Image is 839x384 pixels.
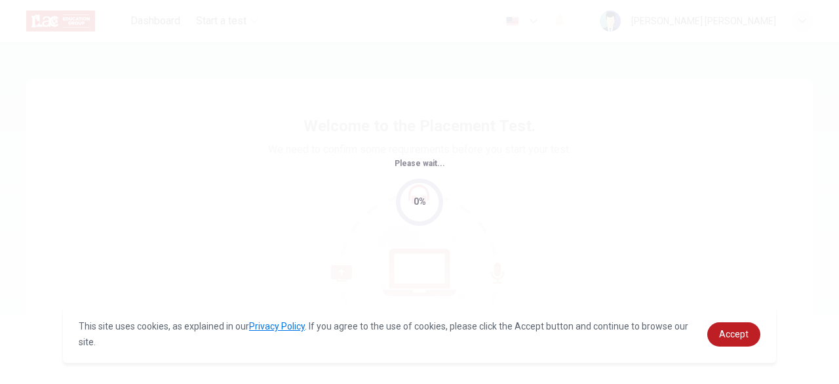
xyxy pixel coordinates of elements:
[395,159,445,168] span: Please wait...
[719,329,749,339] span: Accept
[79,321,688,347] span: This site uses cookies, as explained in our . If you agree to the use of cookies, please click th...
[707,322,760,347] a: dismiss cookie message
[63,305,776,363] div: cookieconsent
[414,194,426,209] div: 0%
[249,321,305,331] a: Privacy Policy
